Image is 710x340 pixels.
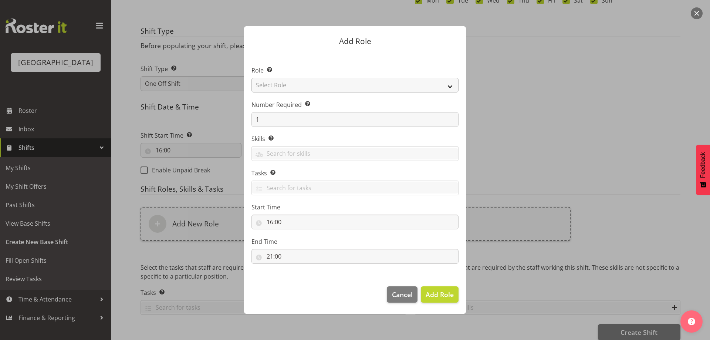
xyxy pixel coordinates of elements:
span: Feedback [700,152,706,178]
p: Add Role [251,37,459,45]
input: Search for skills [252,148,458,159]
span: Add Role [426,290,454,299]
label: End Time [251,237,459,246]
label: Role [251,66,459,75]
input: Search for tasks [252,182,458,193]
label: Skills [251,134,459,143]
button: Feedback - Show survey [696,145,710,195]
button: Add Role [421,286,459,303]
button: Cancel [387,286,417,303]
span: Cancel [392,290,413,299]
input: Click to select... [251,249,459,264]
label: Tasks [251,169,459,178]
label: Start Time [251,203,459,212]
input: Click to select... [251,215,459,229]
img: help-xxl-2.png [688,318,695,325]
label: Number Required [251,100,459,109]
